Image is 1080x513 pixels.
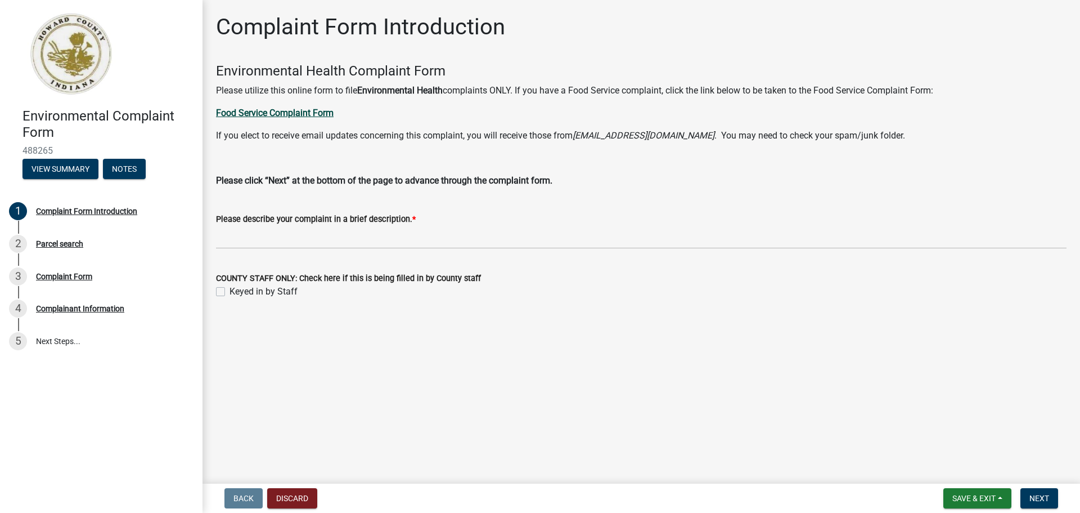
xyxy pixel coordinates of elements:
div: Complaint Form Introduction [36,207,137,215]
strong: Environmental Health [357,85,443,96]
div: 3 [9,267,27,286]
strong: Please click “Next” at the bottom of the page to advance through the complaint form. [216,175,552,186]
span: Next [1029,494,1049,503]
div: Parcel search [36,240,83,248]
span: Back [233,494,254,503]
h4: Environmental Health Complaint Form [216,63,1066,79]
h4: Environmental Complaint Form [22,108,193,141]
button: Discard [267,488,317,508]
p: Please utilize this online form to file complaints ONLY. If you have a Food Service complaint, cl... [216,84,1066,97]
div: Complaint Form [36,273,92,280]
wm-modal-confirm: Notes [103,165,146,174]
span: 488265 [22,145,180,156]
button: Save & Exit [943,488,1011,508]
div: 5 [9,332,27,350]
img: Howard County, Indiana [22,12,119,96]
button: Back [224,488,263,508]
wm-modal-confirm: Summary [22,165,98,174]
label: Keyed in by Staff [229,285,298,298]
button: Notes [103,159,146,179]
button: Next [1020,488,1058,508]
label: COUNTY STAFF ONLY: Check here if this is being filled in by County staff [216,275,481,283]
button: View Summary [22,159,98,179]
i: [EMAIL_ADDRESS][DOMAIN_NAME] [573,130,714,141]
div: 4 [9,300,27,318]
div: Complainant Information [36,305,124,313]
p: If you elect to receive email updates concerning this complaint, you will receive those from . Yo... [216,129,1066,142]
div: 2 [9,235,27,253]
span: Save & Exit [952,494,996,503]
h1: Complaint Form Introduction [216,14,505,41]
label: Please describe your complaint in a brief description. [216,216,416,224]
div: 1 [9,202,27,220]
a: Food Service Complaint Form [216,108,334,118]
